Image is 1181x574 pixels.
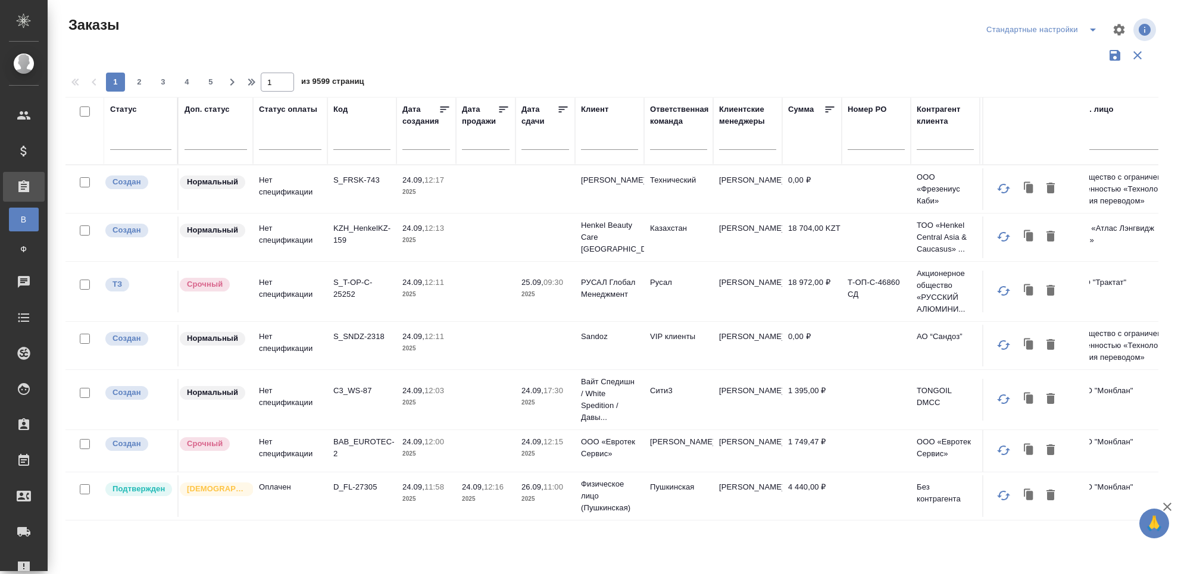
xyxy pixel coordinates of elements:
div: split button [983,20,1105,39]
p: 24.09, [402,224,424,233]
td: [PERSON_NAME] [713,325,782,366]
div: Выставляется автоматически, если на указанный объем услуг необходимо больше времени в стандартном... [179,277,247,293]
p: 2025 [521,397,569,409]
p: Создан [113,333,141,344]
button: Удалить [1041,280,1061,302]
p: 12:16 [484,482,504,491]
td: 1 395,00 ₽ [782,379,842,421]
button: Клонировать [1018,484,1041,507]
button: 🙏 [1139,509,1169,538]
p: S_FRSK-743 [333,174,390,186]
p: 24.09, [402,332,424,341]
p: 24.09, [521,386,543,395]
p: Создан [113,438,141,450]
td: Нет спецификации [253,271,327,312]
span: 🙏 [1144,511,1164,536]
p: 11:00 [543,482,563,491]
p: 09:30 [543,278,563,287]
td: [PERSON_NAME] [980,168,1049,210]
td: [PERSON_NAME] [644,430,713,472]
td: [PERSON_NAME] [713,217,782,258]
div: Доп. статус [185,103,230,115]
td: Нет спецификации [253,325,327,366]
p: 24.09, [402,386,424,395]
p: ООО «Евротек Сервис» [917,436,974,460]
td: 0,00 ₽ [782,325,842,366]
p: TONGOIL DMCC [917,385,974,409]
p: 24.09, [462,482,484,491]
button: Сбросить фильтры [1126,44,1149,67]
td: Пушкинская [644,475,713,517]
button: Клонировать [1018,177,1041,200]
a: В [9,208,39,231]
div: Номер PO [848,103,886,115]
td: [PERSON_NAME] [980,475,1049,517]
p: Нормальный [187,224,238,236]
div: Выставляется автоматически при создании заказа [104,331,171,347]
p: 2025 [402,397,450,409]
button: Обновить [989,385,1018,413]
button: Удалить [1041,484,1061,507]
div: Выставляется автоматически при создании заказа [104,436,171,452]
div: Клиент [581,103,608,115]
p: 2025 [402,493,450,505]
td: 1 749,47 ₽ [782,430,842,472]
p: Физическое лицо (Пушкинская) [581,478,638,514]
p: [PERSON_NAME] [581,174,638,186]
span: 3 [154,76,173,88]
p: 2025 [402,343,450,355]
button: Обновить [989,481,1018,510]
td: Технический [644,168,713,210]
p: Sandoz [581,331,638,343]
p: Нормальный [187,176,238,188]
td: 18 704,00 KZT [782,217,842,258]
button: Обновить [989,222,1018,251]
button: Клонировать [1018,334,1041,356]
p: 2025 [521,493,569,505]
p: 2025 [521,288,569,300]
p: 24.09, [402,437,424,446]
p: Нормальный [187,333,238,344]
div: Дата создания [402,103,439,127]
td: Т-ОП-С-46860 СД [842,271,911,312]
p: АО “Сандоз” [917,331,974,343]
p: Нормальный [187,387,238,399]
button: 5 [201,73,220,92]
p: 2025 [402,448,450,460]
p: 2025 [402,234,450,246]
p: 12:11 [424,332,444,341]
p: 11:58 [424,482,444,491]
p: ООО «Евротек Сервис» [581,436,638,460]
p: 24.09, [521,437,543,446]
td: [PERSON_NAME] [980,271,1049,312]
div: Статус по умолчанию для стандартных заказов [179,174,247,190]
td: 18 972,00 ₽ [782,271,842,312]
button: Обновить [989,277,1018,305]
p: Без контрагента [917,481,974,505]
p: 26.09, [521,482,543,491]
p: 12:17 [424,175,444,184]
p: KZH_HenkelKZ-159 [333,222,390,246]
p: 12:11 [424,278,444,287]
td: [PERSON_NAME] [980,325,1049,366]
p: 24.09, [402,175,424,184]
span: Ф [15,243,33,255]
div: Дата продажи [462,103,498,127]
p: [DEMOGRAPHIC_DATA] [187,483,246,495]
button: 4 [177,73,196,92]
td: [PERSON_NAME] [980,379,1049,421]
span: из 9599 страниц [301,74,364,92]
p: РУСАЛ Глобал Менеджмент [581,277,638,300]
div: Выставляется автоматически при создании заказа [104,385,171,401]
p: Создан [113,224,141,236]
td: [PERSON_NAME] [713,379,782,421]
p: 24.09, [402,482,424,491]
div: Выставляет КМ после уточнения всех необходимых деталей и получения согласия клиента на запуск. С ... [104,481,171,497]
button: 2 [130,73,149,92]
div: Выставляется автоматически, если на указанный объем услуг необходимо больше времени в стандартном... [179,436,247,452]
button: Обновить [989,436,1018,465]
div: Сумма [788,103,814,115]
p: 12:03 [424,386,444,395]
p: 25.09, [521,278,543,287]
button: Клонировать [1018,439,1041,462]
